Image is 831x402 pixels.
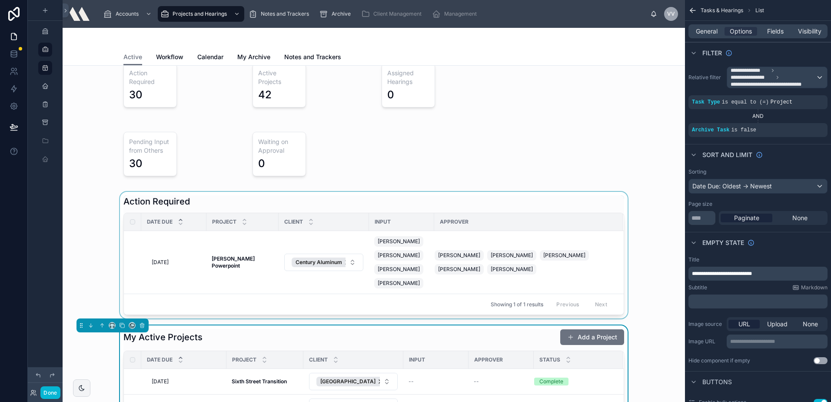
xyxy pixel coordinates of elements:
[701,7,743,14] span: Tasks & Hearings
[152,378,221,385] a: [DATE]
[246,6,315,22] a: Notes and Trackers
[232,378,287,385] strong: Sixth Street Transition
[316,377,388,386] button: Unselect 800
[197,53,223,61] span: Calendar
[688,321,723,328] label: Image source
[158,6,244,22] a: Projects and Hearings
[332,10,351,17] span: Archive
[539,378,563,385] div: Complete
[237,53,270,61] span: My Archive
[237,49,270,67] a: My Archive
[688,267,828,281] div: scrollable content
[152,378,169,385] span: [DATE]
[702,49,722,57] span: Filter
[755,7,764,14] span: List
[688,113,828,120] div: AND
[156,53,183,61] span: Workflow
[261,10,309,17] span: Notes and Trackers
[539,356,560,363] span: Status
[734,214,759,222] span: Paginate
[534,378,612,385] a: Complete
[688,357,750,364] div: Hide component if empty
[727,335,828,348] div: scrollable content
[197,49,223,67] a: Calendar
[771,99,792,105] span: Project
[696,27,718,36] span: General
[803,320,818,328] span: None
[284,53,341,61] span: Notes and Trackers
[96,4,650,23] div: scrollable content
[70,7,90,21] img: App logo
[702,151,752,159] span: Sort And Limit
[722,99,769,105] span: is equal to (=)
[767,27,784,36] span: Fields
[440,218,469,225] span: Approver
[123,53,142,61] span: Active
[688,295,828,308] div: scrollable content
[284,49,341,67] a: Notes and Trackers
[173,10,227,17] span: Projects and Hearings
[232,356,256,363] span: Project
[738,320,750,328] span: URL
[688,74,723,81] label: Relative filter
[309,373,398,390] button: Select Button
[667,10,675,17] span: VV
[444,10,477,17] span: Management
[284,218,303,225] span: Client
[692,127,729,133] span: Archive Task
[560,329,624,345] button: Add a Project
[373,10,422,17] span: Client Management
[801,284,828,291] span: Markdown
[429,6,483,22] a: Management
[730,27,752,36] span: Options
[792,214,808,222] span: None
[156,49,183,67] a: Workflow
[409,378,414,385] span: --
[702,378,732,386] span: Buttons
[474,356,503,363] span: Approver
[688,179,828,194] button: Date Due: Oldest -> Newest
[123,331,203,343] h1: My Active Projects
[123,49,142,66] a: Active
[702,238,744,247] span: Empty state
[688,168,706,175] label: Sorting
[232,378,298,385] a: Sixth Street Transition
[359,6,428,22] a: Client Management
[147,218,173,225] span: Date Due
[320,378,376,385] span: [GEOGRAPHIC_DATA]
[212,218,236,225] span: Project
[798,27,821,36] span: Visibility
[317,6,357,22] a: Archive
[375,218,391,225] span: Input
[688,201,712,208] label: Page size
[309,372,398,391] a: Select Button
[491,301,543,308] span: Showing 1 of 1 results
[692,99,720,105] span: Task Type
[688,256,699,263] label: Title
[147,356,173,363] span: Date Due
[101,6,156,22] a: Accounts
[792,284,828,291] a: Markdown
[688,338,723,345] label: Image URL
[767,320,788,328] span: Upload
[409,378,463,385] a: --
[688,284,707,291] label: Subtitle
[40,386,60,399] button: Done
[731,127,756,133] span: is false
[474,378,479,385] span: --
[689,179,827,193] div: Date Due: Oldest -> Newest
[309,356,328,363] span: Client
[409,356,425,363] span: Input
[116,10,139,17] span: Accounts
[474,378,529,385] a: --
